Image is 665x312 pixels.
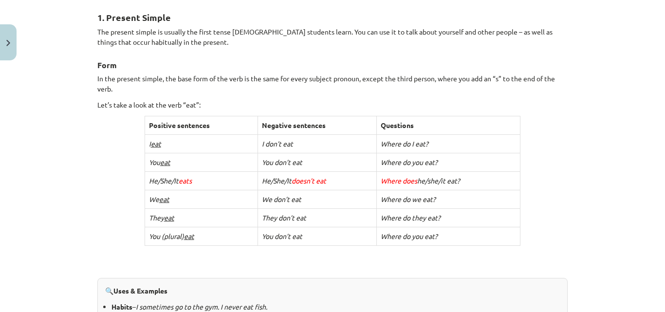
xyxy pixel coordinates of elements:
[262,176,326,185] i: He/She/It
[164,213,174,222] u: eat
[381,139,428,148] i: Where do I eat?
[179,176,192,185] span: eats
[97,60,117,70] strong: Form
[145,116,258,135] th: Positive sentences
[184,232,194,240] u: eat
[381,195,436,203] i: Where do we eat?
[113,286,167,295] strong: Uses & Examples
[381,232,438,240] i: Where do you eat?
[258,116,377,135] th: Negative sentences
[159,195,169,203] u: eat
[149,195,169,203] i: We
[149,232,194,240] i: You (plural)
[6,40,10,46] img: icon-close-lesson-0947bae3869378f0d4975bcd49f059093ad1ed9edebbc8119c70593378902aed.svg
[377,116,520,135] th: Questions
[262,139,293,148] i: I don’t eat
[149,139,161,148] i: I
[292,176,326,185] span: doesn’t eat
[97,27,568,47] p: The present simple is usually the first tense [DEMOGRAPHIC_DATA] students learn. You can use it t...
[111,302,132,311] b: Habits
[381,176,460,185] i: he/she/it eat?
[262,213,306,222] i: They don’t eat
[262,158,302,166] i: You don’t eat
[149,213,174,222] i: They
[136,302,267,311] i: I sometimes go to the gym. I never eat fish.
[97,100,568,110] p: Let’s take a look at the verb “eat”:
[105,286,560,296] p: 🔍
[381,158,438,166] i: Where do you eat?
[111,302,560,312] li: –
[149,176,192,185] i: He/She/It
[149,158,170,166] i: You
[262,232,302,240] i: You don’t eat
[97,73,568,94] p: In the present simple, the base form of the verb is the same for every subject pronoun, except th...
[381,213,441,222] i: Where do they eat?
[262,195,301,203] i: We don’t eat
[151,139,161,148] u: eat
[160,158,170,166] u: eat
[97,12,171,23] strong: 1. Present Simple
[381,176,417,185] span: Where does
